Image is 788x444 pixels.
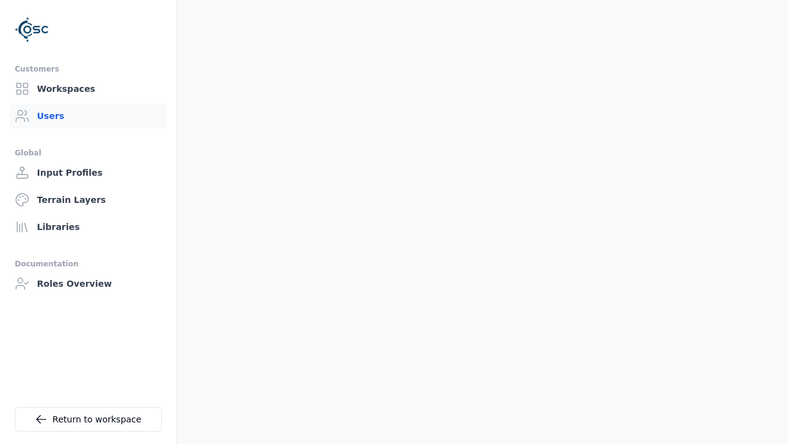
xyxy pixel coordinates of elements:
[15,407,162,432] a: Return to workspace
[10,187,167,212] a: Terrain Layers
[10,104,167,128] a: Users
[10,271,167,296] a: Roles Overview
[10,76,167,101] a: Workspaces
[15,257,162,271] div: Documentation
[15,146,162,160] div: Global
[15,12,49,47] img: Logo
[15,62,162,76] div: Customers
[10,215,167,239] a: Libraries
[10,160,167,185] a: Input Profiles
